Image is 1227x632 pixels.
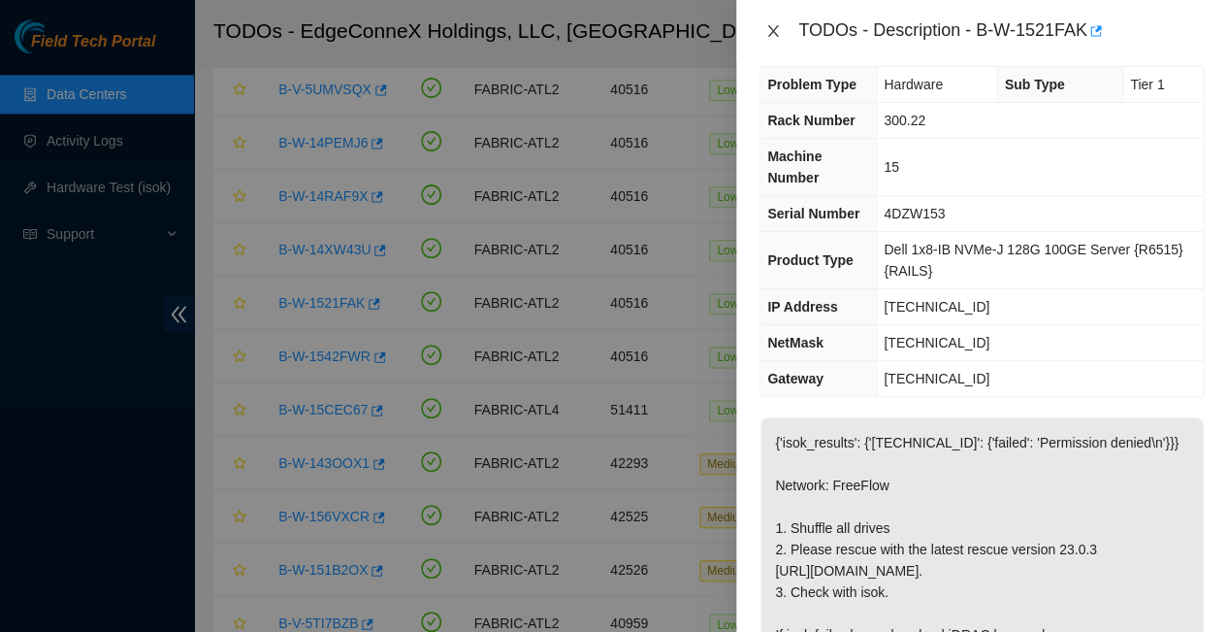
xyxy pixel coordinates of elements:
[759,22,787,41] button: Close
[884,299,989,315] span: [TECHNICAL_ID]
[767,299,837,315] span: IP Address
[884,371,989,386] span: [TECHNICAL_ID]
[767,252,853,268] span: Product Type
[884,159,899,175] span: 15
[884,77,943,92] span: Hardware
[767,335,823,350] span: NetMask
[798,16,1204,47] div: TODOs - Description - B-W-1521FAK
[1130,77,1164,92] span: Tier 1
[884,113,925,128] span: 300.22
[767,77,856,92] span: Problem Type
[767,149,822,185] span: Machine Number
[767,206,859,221] span: Serial Number
[1004,77,1064,92] span: Sub Type
[884,242,1182,279] span: Dell 1x8-IB NVMe-J 128G 100GE Server {R6515} {RAILS}
[884,335,989,350] span: [TECHNICAL_ID]
[767,113,855,128] span: Rack Number
[765,23,781,39] span: close
[884,206,945,221] span: 4DZW153
[767,371,823,386] span: Gateway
